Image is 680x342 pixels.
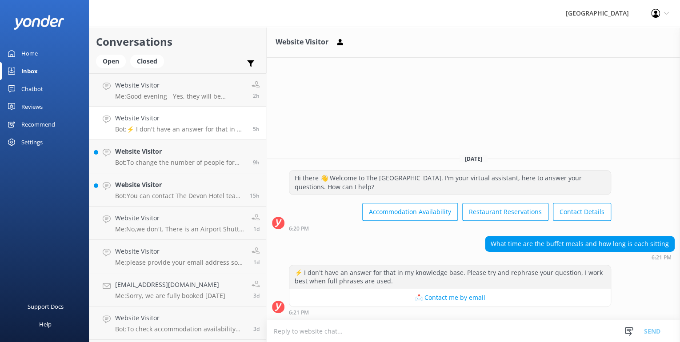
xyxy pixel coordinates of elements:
span: Sep 25 2025 05:21pm (UTC +13:00) Pacific/Auckland [253,325,260,333]
div: Recommend [21,115,55,133]
strong: 6:20 PM [289,226,309,231]
a: Website VisitorBot:⚡ I don't have an answer for that in my knowledge base. Please try and rephras... [89,107,266,140]
p: Bot: To check accommodation availability and make a booking, please visit [URL][DOMAIN_NAME]. [115,325,247,333]
button: Restaurant Reservations [462,203,548,221]
button: Contact Details [553,203,611,221]
div: Hi there 👋 Welcome to The [GEOGRAPHIC_DATA]. I'm your virtual assistant, here to answer your ques... [289,171,611,194]
span: Sep 28 2025 06:21pm (UTC +13:00) Pacific/Auckland [253,125,260,133]
img: yonder-white-logo.png [13,15,64,30]
p: Me: please provide your email address so we can send this to you [115,258,245,266]
div: Support Docs [28,298,64,315]
div: What time are the buffet meals and how long is each sitting [485,236,674,251]
div: Help [39,315,52,333]
a: Open [96,56,130,66]
div: Settings [21,133,43,151]
div: Chatbot [21,80,43,98]
button: 📩 Contact me by email [289,289,611,306]
a: Website VisitorMe:please provide your email address so we can send this to you1d [89,240,266,273]
h4: Website Visitor [115,147,246,156]
span: Sep 28 2025 08:51am (UTC +13:00) Pacific/Auckland [250,192,260,199]
p: Bot: ⚡ I don't have an answer for that in my knowledge base. Please try and rephrase your questio... [115,125,246,133]
span: Sep 28 2025 02:39pm (UTC +13:00) Pacific/Auckland [253,159,260,166]
div: Inbox [21,62,38,80]
div: Home [21,44,38,62]
a: [EMAIL_ADDRESS][DOMAIN_NAME]Me:Sorry, we are fully booked [DATE]3d [89,273,266,306]
a: Website VisitorBot:To check accommodation availability and make a booking, please visit [URL][DOM... [89,306,266,340]
strong: 6:21 PM [289,310,309,315]
div: Sep 28 2025 06:20pm (UTC +13:00) Pacific/Auckland [289,225,611,231]
a: Website VisitorBot:You can contact The Devon Hotel team at [PHONE_NUMBER] or 0800 843 338, or by ... [89,173,266,207]
p: Me: No,we don't. There is an Airport Shuttle bus - [PERSON_NAME] Airport Shuttle - 0800 373 001 -... [115,225,245,233]
h4: Website Visitor [115,113,246,123]
a: Closed [130,56,168,66]
a: Website VisitorMe:Good evening - Yes, they will be enrolled. ( we do not send out the invitations... [89,73,266,107]
div: Closed [130,55,164,68]
p: Me: Sorry, we are fully booked [DATE] [115,292,225,300]
p: Bot: You can contact The Devon Hotel team at [PHONE_NUMBER] or 0800 843 338, or by emailing [EMAI... [115,192,243,200]
div: Sep 28 2025 06:21pm (UTC +13:00) Pacific/Auckland [289,309,611,315]
span: Sep 25 2025 05:27pm (UTC +13:00) Pacific/Auckland [253,292,260,299]
h4: [EMAIL_ADDRESS][DOMAIN_NAME] [115,280,225,290]
h4: Website Visitor [115,247,245,256]
h3: Website Visitor [276,36,328,48]
p: Me: Good evening - Yes, they will be enrolled. ( we do not send out the invitations anymore ). [115,92,245,100]
h4: Website Visitor [115,313,247,323]
span: Sep 28 2025 09:17pm (UTC +13:00) Pacific/Auckland [253,92,260,99]
span: Sep 27 2025 03:00pm (UTC +13:00) Pacific/Auckland [253,225,260,233]
span: [DATE] [460,155,488,163]
h2: Conversations [96,33,260,50]
a: Website VisitorBot:To change the number of people for your booking, please contact The Devon Hote... [89,140,266,173]
p: Bot: To change the number of people for your booking, please contact The Devon Hotel team directl... [115,159,246,167]
h4: Website Visitor [115,213,245,223]
h4: Website Visitor [115,80,245,90]
div: ⚡ I don't have an answer for that in my knowledge base. Please try and rephrase your question, I ... [289,265,611,289]
span: Sep 27 2025 07:18am (UTC +13:00) Pacific/Auckland [253,258,260,266]
div: Reviews [21,98,43,115]
div: Open [96,55,126,68]
button: Accommodation Availability [362,203,458,221]
a: Website VisitorMe:No,we don't. There is an Airport Shuttle bus - [PERSON_NAME] Airport Shuttle - ... [89,207,266,240]
strong: 6:21 PM [652,255,672,260]
div: Sep 28 2025 06:21pm (UTC +13:00) Pacific/Auckland [485,254,675,260]
h4: Website Visitor [115,180,243,190]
